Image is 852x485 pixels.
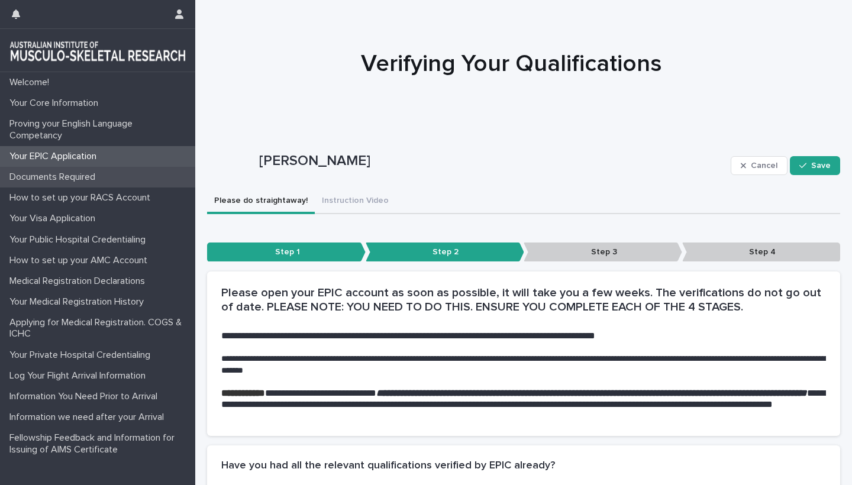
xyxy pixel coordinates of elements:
[5,432,195,455] p: Fellowship Feedback and Information for Issuing of AIMS Certificate
[5,317,195,339] p: Applying for Medical Registration. COGS & ICHC
[9,38,186,62] img: 1xcjEmqDTcmQhduivVBy
[5,151,106,162] p: Your EPIC Application
[5,118,195,141] p: Proving your English Language Competancy
[731,156,788,175] button: Cancel
[524,242,682,262] p: Step 3
[5,412,173,423] p: Information we need after your Arrival
[682,242,841,262] p: Step 4
[221,460,555,473] h2: Have you had all the relevant qualifications verified by EPIC already?
[5,213,105,224] p: Your Visa Application
[221,286,826,314] h2: Please open your EPIC account as soon as possible, it will take you a few weeks. The verification...
[5,255,157,266] p: How to set up your AMC Account
[207,189,315,214] button: Please do straightaway!
[221,50,801,78] h1: Verifying Your Qualifications
[5,350,160,361] p: Your Private Hospital Credentialing
[790,156,840,175] button: Save
[5,391,167,402] p: Information You Need Prior to Arrival
[5,370,155,381] p: Log Your Flight Arrival Information
[5,296,153,308] p: Your Medical Registration History
[5,234,155,245] p: Your Public Hospital Credentialing
[5,77,59,88] p: Welcome!
[366,242,524,262] p: Step 2
[5,192,160,203] p: How to set up your RACS Account
[5,172,105,183] p: Documents Required
[315,189,396,214] button: Instruction Video
[259,153,726,170] p: [PERSON_NAME]
[811,161,831,170] span: Save
[5,276,154,287] p: Medical Registration Declarations
[5,98,108,109] p: Your Core Information
[207,242,366,262] p: Step 1
[751,161,777,170] span: Cancel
